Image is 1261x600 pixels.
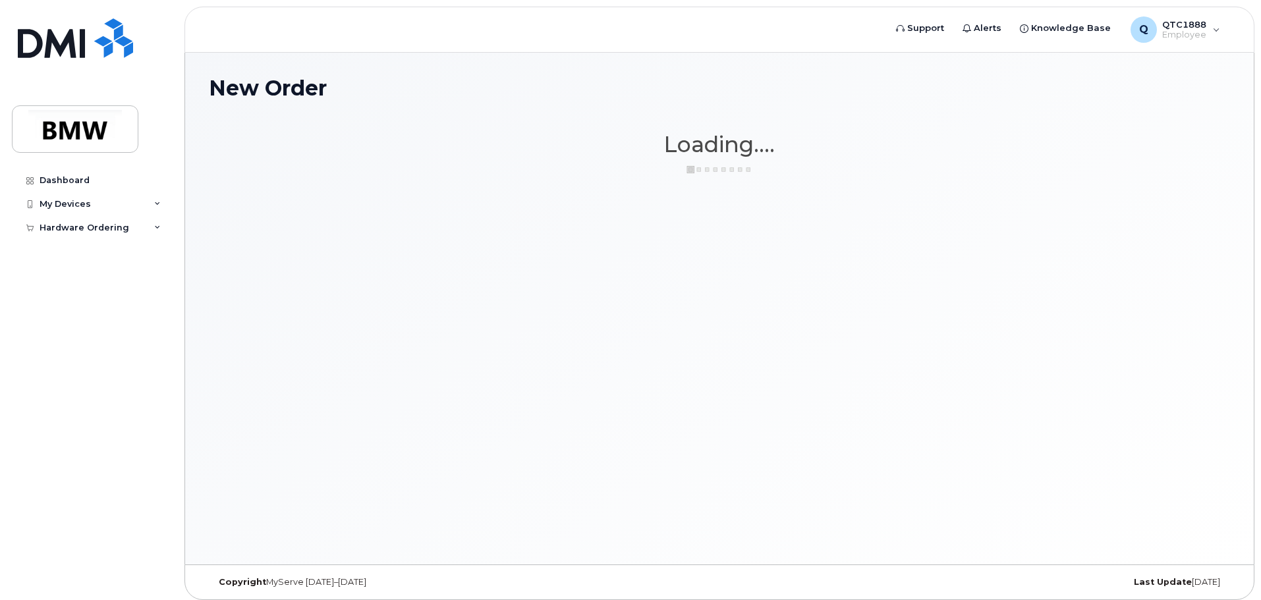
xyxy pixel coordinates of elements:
div: MyServe [DATE]–[DATE] [209,577,549,587]
div: [DATE] [889,577,1230,587]
strong: Last Update [1134,577,1192,587]
strong: Copyright [219,577,266,587]
h1: Loading.... [209,132,1230,156]
h1: New Order [209,76,1230,99]
img: ajax-loader-3a6953c30dc77f0bf724df975f13086db4f4c1262e45940f03d1251963f1bf2e.gif [687,165,752,175]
